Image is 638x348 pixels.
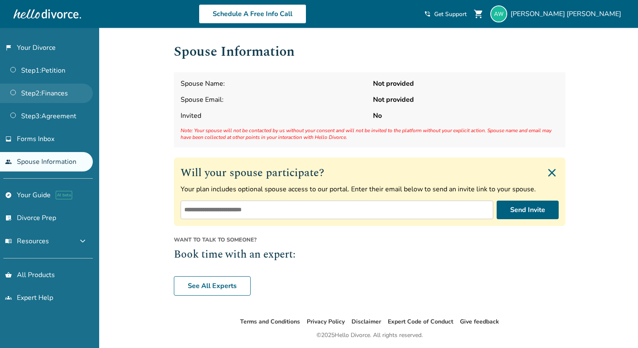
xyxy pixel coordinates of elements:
[174,247,565,263] h2: Book time with an expert:
[490,5,507,22] img: anwo6749@gmail.com
[511,9,624,19] span: [PERSON_NAME] [PERSON_NAME]
[5,272,12,278] span: shopping_basket
[5,238,12,245] span: menu_book
[5,192,12,198] span: explore
[545,166,559,179] img: Close invite form
[181,127,559,141] span: Note: Your spouse will not be contacted by us without your consent and will not be invited to the...
[181,95,366,104] span: Spouse Email:
[78,236,88,246] span: expand_more
[460,317,499,327] li: Give feedback
[199,4,306,24] a: Schedule A Free Info Call
[5,237,49,246] span: Resources
[181,111,366,120] span: Invited
[388,318,453,326] a: Expert Code of Conduct
[17,134,54,144] span: Forms Inbox
[373,95,559,104] strong: Not provided
[181,185,559,194] p: Your plan includes optional spouse access to our portal. Enter their email below to send an invit...
[5,136,12,142] span: inbox
[373,111,559,120] strong: No
[424,10,467,18] a: phone_in_talkGet Support
[5,294,12,301] span: groups
[596,307,638,348] iframe: Chat Widget
[174,41,565,62] h1: Spouse Information
[424,11,431,17] span: phone_in_talk
[373,79,559,88] strong: Not provided
[473,9,484,19] span: shopping_cart
[316,330,423,340] div: © 2025 Hello Divorce. All rights reserved.
[240,318,300,326] a: Terms and Conditions
[5,215,12,221] span: list_alt_check
[181,79,366,88] span: Spouse Name:
[181,164,559,181] h2: Will your spouse participate?
[497,201,559,219] button: Send Invite
[174,236,565,244] span: Want to talk to someone?
[307,318,345,326] a: Privacy Policy
[5,158,12,165] span: people
[56,191,72,199] span: AI beta
[434,10,467,18] span: Get Support
[5,44,12,51] span: flag_2
[174,276,251,296] a: See All Experts
[351,317,381,327] li: Disclaimer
